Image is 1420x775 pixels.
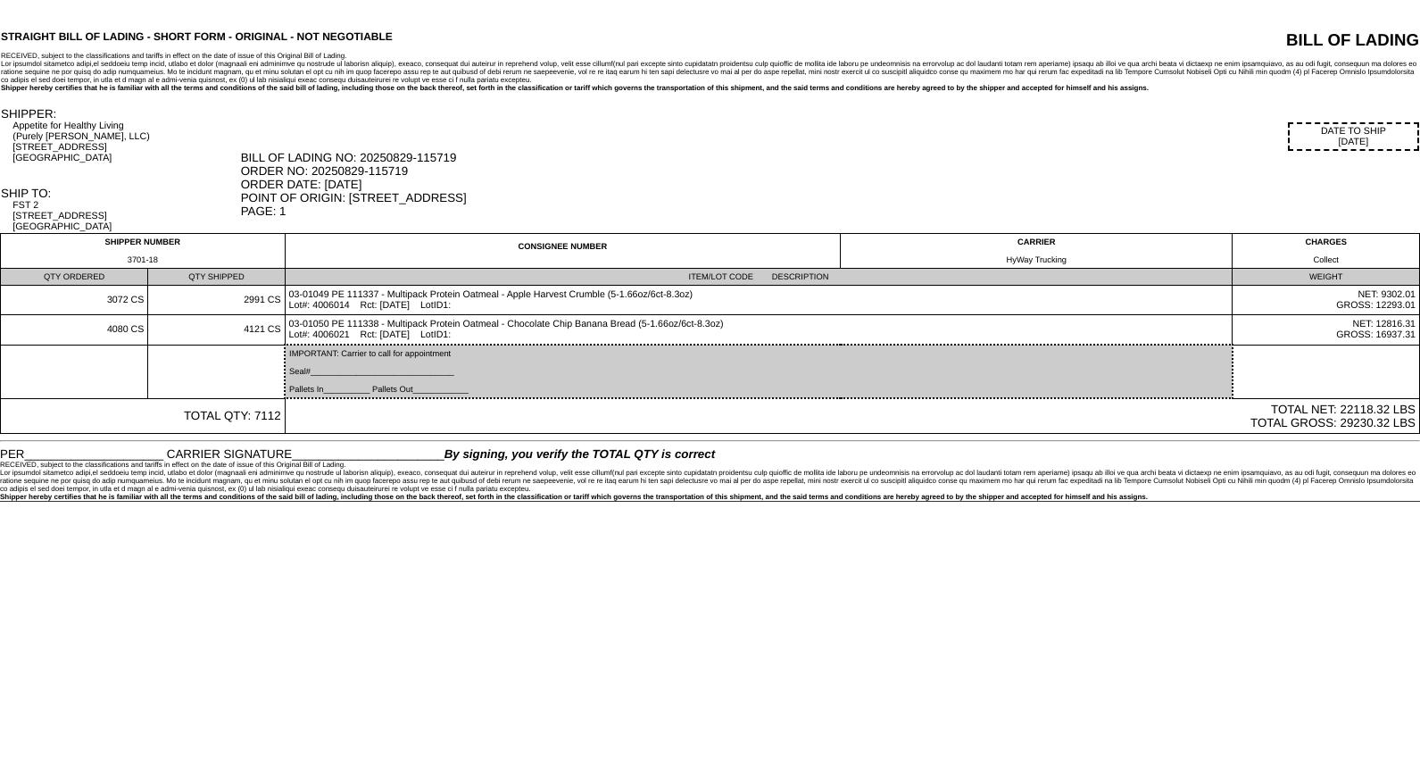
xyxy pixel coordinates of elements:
[1236,255,1416,264] div: Collect
[241,151,1419,218] div: BILL OF LADING NO: 20250829-115719 ORDER NO: 20250829-115719 ORDER DATE: [DATE] POINT OF ORIGIN: ...
[1233,315,1420,346] td: NET: 12816.31 GROSS: 16937.31
[285,398,1419,434] td: TOTAL NET: 22118.32 LBS TOTAL GROSS: 29230.32 LBS
[444,447,715,461] span: By signing, you verify the TOTAL QTY is correct
[1,84,1419,92] div: Shipper hereby certifies that he is familiar with all the terms and conditions of the said bill o...
[285,345,1233,398] td: IMPORTANT: Carrier to call for appointment Seal#_______________________________ Pallets In_______...
[12,121,238,163] div: Appetite for Healthy Living (Purely [PERSON_NAME], LLC) [STREET_ADDRESS] [GEOGRAPHIC_DATA]
[285,315,1233,346] td: 03-01050 PE 111338 - Multipack Protein Oatmeal - Chocolate Chip Banana Bread (5-1.66oz/6ct-8.3oz)...
[1,269,148,286] td: QTY ORDERED
[1,398,286,434] td: TOTAL QTY: 7112
[1,234,286,269] td: SHIPPER NUMBER
[1288,122,1419,151] div: DATE TO SHIP [DATE]
[285,269,1233,286] td: ITEM/LOT CODE DESCRIPTION
[1233,286,1420,315] td: NET: 9302.01 GROSS: 12293.01
[1,286,148,315] td: 3072 CS
[1,187,239,200] div: SHIP TO:
[285,286,1233,315] td: 03-01049 PE 111337 - Multipack Protein Oatmeal - Apple Harvest Crumble (5-1.66oz/6ct-8.3oz) Lot#:...
[1,107,239,121] div: SHIPPER:
[285,234,841,269] td: CONSIGNEE NUMBER
[12,200,238,232] div: FST 2 [STREET_ADDRESS] [GEOGRAPHIC_DATA]
[1041,30,1419,50] div: BILL OF LADING
[148,286,285,315] td: 2991 CS
[841,234,1233,269] td: CARRIER
[148,315,285,346] td: 4121 CS
[1233,234,1420,269] td: CHARGES
[148,269,285,286] td: QTY SHIPPED
[1,315,148,346] td: 4080 CS
[1233,269,1420,286] td: WEIGHT
[844,255,1228,264] div: HyWay Trucking
[4,255,281,264] div: 3701-18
